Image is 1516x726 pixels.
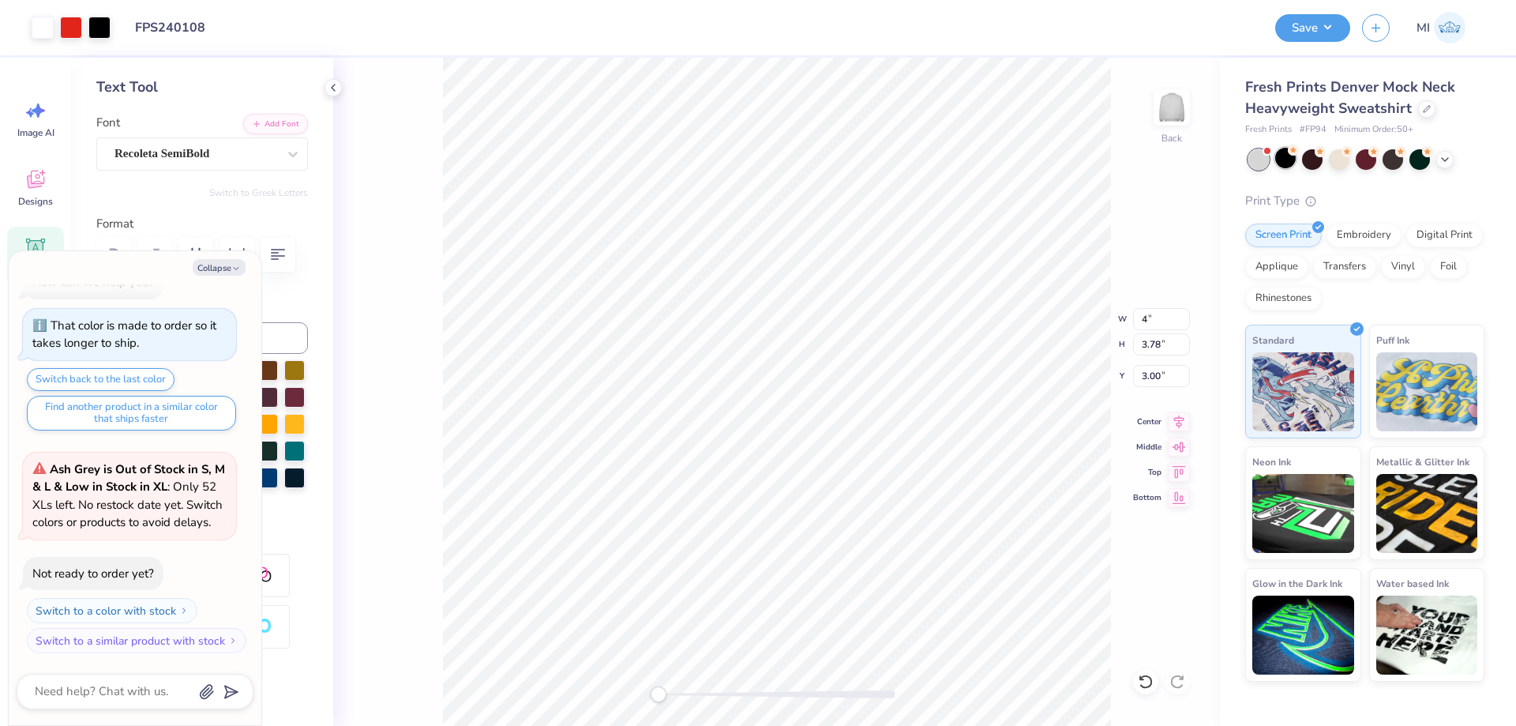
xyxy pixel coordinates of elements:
[1133,491,1161,504] span: Bottom
[1300,123,1326,137] span: # FP94
[27,628,246,653] button: Switch to a similar product with stock
[1376,352,1478,431] img: Puff Ink
[27,368,174,391] button: Switch back to the last color
[1376,453,1469,470] span: Metallic & Glitter Ink
[1252,474,1354,553] img: Neon Ink
[18,195,53,208] span: Designs
[32,461,225,531] span: : Only 52 XLs left. No restock date yet. Switch colors or products to avoid delays.
[1434,12,1465,43] img: Mark Isaac
[1245,77,1455,118] span: Fresh Prints Denver Mock Neck Heavyweight Sweatshirt
[1156,92,1188,123] img: Back
[1252,453,1291,470] span: Neon Ink
[122,12,238,43] input: Untitled Design
[1245,192,1484,210] div: Print Type
[1409,12,1473,43] a: MI
[243,114,308,134] button: Add Font
[1376,596,1478,675] img: Water based Ink
[1376,575,1449,592] span: Water based Ink
[1252,575,1342,592] span: Glow in the Dark Ink
[1245,123,1292,137] span: Fresh Prints
[32,318,216,352] div: That color is made to order so it takes longer to ship.
[32,461,225,495] strong: Ash Grey is Out of Stock in S, M & L & Low in Stock in XL
[1133,441,1161,453] span: Middle
[1245,255,1308,279] div: Applique
[1252,332,1294,348] span: Standard
[1133,466,1161,479] span: Top
[1275,14,1350,42] button: Save
[1161,131,1182,145] div: Back
[27,396,236,431] button: Find another product in a similar color that ships faster
[1313,255,1376,279] div: Transfers
[1245,287,1322,310] div: Rhinestones
[96,77,308,98] div: Text Tool
[32,566,154,581] div: Not ready to order yet?
[209,186,308,199] button: Switch to Greek Letters
[1252,596,1354,675] img: Glow in the Dark Ink
[651,687,666,702] div: Accessibility label
[1381,255,1425,279] div: Vinyl
[17,126,54,139] span: Image AI
[179,606,189,615] img: Switch to a color with stock
[193,259,246,276] button: Collapse
[27,598,197,623] button: Switch to a color with stock
[96,114,120,132] label: Font
[1376,474,1478,553] img: Metallic & Glitter Ink
[96,215,308,233] label: Format
[1406,224,1483,247] div: Digital Print
[1334,123,1413,137] span: Minimum Order: 50 +
[1417,19,1430,37] span: MI
[1326,224,1402,247] div: Embroidery
[228,636,238,645] img: Switch to a similar product with stock
[1376,332,1409,348] span: Puff Ink
[1245,224,1322,247] div: Screen Print
[1133,416,1161,428] span: Center
[1430,255,1467,279] div: Foil
[1252,352,1354,431] img: Standard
